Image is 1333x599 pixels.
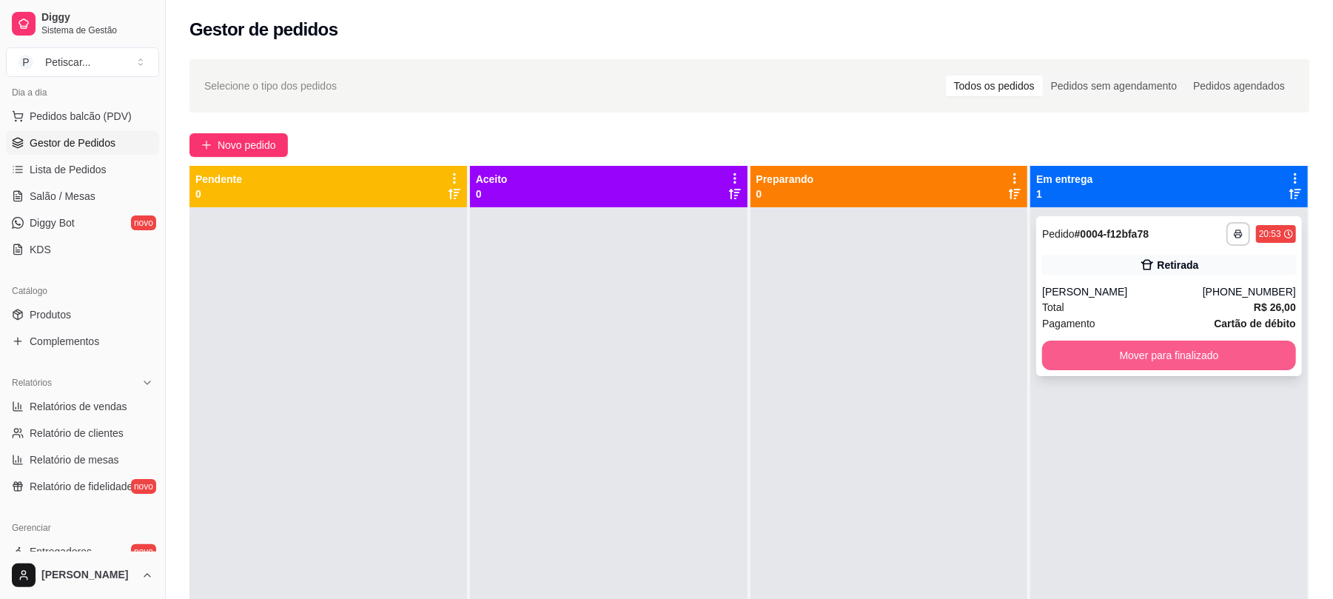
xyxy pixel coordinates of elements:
span: Relatório de clientes [30,426,124,441]
span: Relatório de fidelidade [30,479,132,494]
p: 0 [195,187,242,201]
button: Mover para finalizado [1042,341,1296,370]
div: Catálogo [6,279,159,303]
span: Relatórios [12,377,52,389]
span: [PERSON_NAME] [41,569,135,582]
h2: Gestor de pedidos [189,18,338,41]
span: Selecione o tipo dos pedidos [204,78,337,94]
span: Diggy [41,11,153,24]
strong: Cartão de débito [1215,318,1296,329]
a: Relatório de fidelidadenovo [6,475,159,498]
div: [PHONE_NUMBER] [1203,284,1296,299]
p: Em entrega [1036,172,1092,187]
span: Lista de Pedidos [30,162,107,177]
div: Petiscar ... [45,55,90,70]
span: Total [1042,299,1064,315]
span: Complementos [30,334,99,349]
span: P [19,55,33,70]
div: [PERSON_NAME] [1042,284,1203,299]
span: Novo pedido [218,137,276,153]
a: Produtos [6,303,159,327]
a: Relatório de mesas [6,448,159,472]
div: Gerenciar [6,516,159,540]
span: Gestor de Pedidos [30,135,115,150]
a: Salão / Mesas [6,184,159,208]
p: Pendente [195,172,242,187]
p: Preparando [756,172,814,187]
a: Diggy Botnovo [6,211,159,235]
strong: # 0004-f12bfa78 [1075,228,1149,240]
div: 20:53 [1259,228,1281,240]
p: 0 [476,187,508,201]
a: Relatório de clientes [6,421,159,445]
span: Salão / Mesas [30,189,95,204]
span: Diggy Bot [30,215,75,230]
p: Aceito [476,172,508,187]
span: Relatório de mesas [30,452,119,467]
a: Gestor de Pedidos [6,131,159,155]
a: DiggySistema de Gestão [6,6,159,41]
div: Retirada [1158,258,1199,272]
a: Entregadoresnovo [6,540,159,563]
a: Complementos [6,329,159,353]
span: Pedido [1042,228,1075,240]
a: Relatórios de vendas [6,395,159,418]
div: Pedidos agendados [1185,76,1293,96]
p: 1 [1036,187,1092,201]
div: Todos os pedidos [946,76,1043,96]
p: 0 [756,187,814,201]
div: Dia a dia [6,81,159,104]
span: Entregadores [30,544,92,559]
span: Produtos [30,307,71,322]
span: Pagamento [1042,315,1095,332]
strong: R$ 26,00 [1254,301,1296,313]
span: Relatórios de vendas [30,399,127,414]
div: Pedidos sem agendamento [1043,76,1185,96]
button: Novo pedido [189,133,288,157]
button: Select a team [6,47,159,77]
span: Pedidos balcão (PDV) [30,109,132,124]
a: Lista de Pedidos [6,158,159,181]
button: Pedidos balcão (PDV) [6,104,159,128]
span: Sistema de Gestão [41,24,153,36]
span: plus [201,140,212,150]
button: [PERSON_NAME] [6,558,159,593]
span: KDS [30,242,51,257]
a: KDS [6,238,159,261]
